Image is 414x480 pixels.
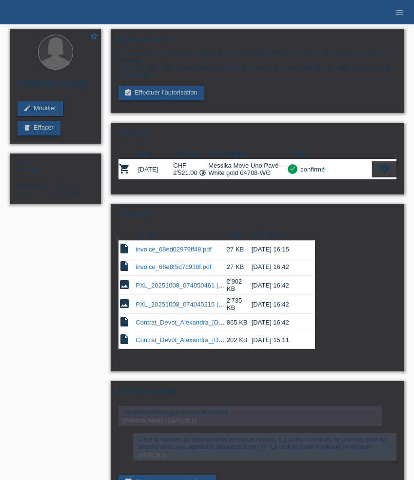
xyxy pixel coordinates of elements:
td: [DATE] 15:11 [252,331,301,349]
h2: [PERSON_NAME] [18,79,93,94]
a: menu [390,9,409,15]
i: image [118,279,130,290]
td: [DATE] 16:15 [252,241,301,258]
i: delete [23,124,31,132]
div: Un certain temps s’est écoulé depuis la dernière autorisation et celle-ci doit donc être exécutée... [118,49,396,78]
th: Commentaire [208,148,288,159]
a: invoice_68ed02979ff48.pdf [136,246,212,253]
th: Date/heure [252,229,301,241]
td: [DATE] [138,159,173,179]
div: [DATE] 16:16 [138,453,392,458]
i: insert_drive_file [118,333,130,345]
div: Femme [18,159,56,173]
span: Français [56,189,80,196]
td: [DATE] 16:42 [252,314,301,331]
i: star_border [90,32,99,40]
th: Date [138,148,173,159]
td: 865 KB [227,314,252,331]
td: 2'735 KB [227,295,252,314]
div: C'est la facture qui était érronéé et non le contrat. Il y a deux contrats, le premier, puis un s... [138,436,392,450]
i: menu [394,8,404,18]
th: Taille [227,229,252,241]
i: Taux fixes (48 versements) [199,169,206,176]
i: edit [23,104,31,112]
i: check [289,165,296,172]
div: confirmé [297,164,325,174]
a: Contrat_Devot_Alexandra_[DATE]_copie.pdf [136,319,261,326]
i: insert_drive_file [118,260,130,272]
td: 202 KB [227,331,252,349]
h2: Achats [118,128,396,143]
td: 2'902 KB [227,276,252,295]
td: 27 KB [227,258,252,276]
td: 27 KB [227,241,252,258]
i: insert_drive_file [118,316,130,327]
i: POSP00028552 [118,163,130,174]
h2: Autorisation [118,35,396,49]
span: Genre [18,160,33,166]
h2: Commentaires [118,386,396,401]
i: assignment_turned_in [124,89,132,96]
div: Veuillez télécharger le contrat correct. [123,408,377,416]
a: PXL_20251008_074045215 (1).jpg [136,301,234,308]
th: Statut [288,148,372,159]
h2: Fichiers [118,210,396,224]
div: [PERSON_NAME] / [DATE] 16:13 [123,418,377,423]
span: Langue [56,182,74,188]
a: Contrat_Devot_Alexandra_[DATE]_copie.pdf [136,336,261,344]
a: assignment_turned_inEffectuer l’autorisation [118,86,204,100]
i: settings [379,163,390,174]
td: [DATE] 16:42 [252,258,301,276]
th: Montant [173,148,208,159]
a: PXL_20251008_074050461 (1).jpg [136,282,234,289]
span: Nationalité [18,182,43,188]
a: invoice_68e8f5d7c930f.pdf [136,263,211,270]
td: [DATE] 16:42 [252,276,301,295]
td: Messika Move Uno Pavé - White gold 04708-WG [208,159,288,179]
span: Suisse [18,189,27,196]
a: star_border [90,32,99,42]
a: deleteEffacer [18,121,60,135]
td: CHF 2'521.00 [173,159,208,179]
a: editModifier [18,101,63,116]
th: Fichier [136,229,227,241]
i: insert_drive_file [118,243,130,254]
i: image [118,298,130,309]
td: [DATE] 16:42 [252,295,301,314]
